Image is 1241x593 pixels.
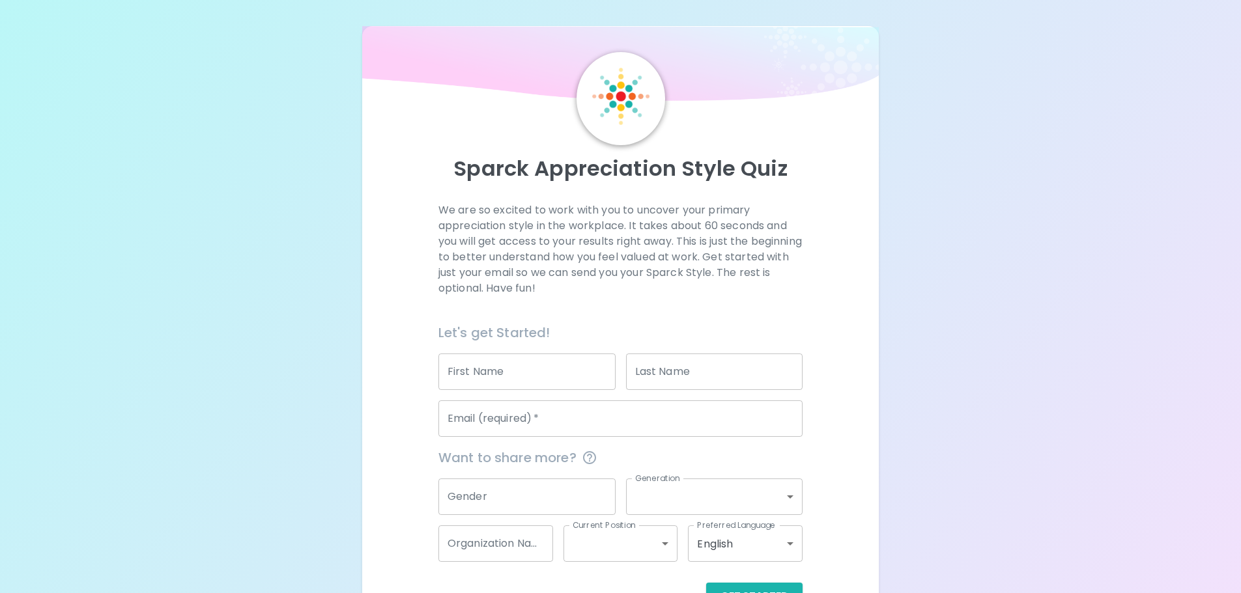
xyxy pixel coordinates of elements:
[582,450,597,465] svg: This information is completely confidential and only used for aggregated appreciation studies at ...
[635,473,680,484] label: Generation
[592,68,649,125] img: Sparck Logo
[362,26,879,107] img: wave
[688,525,803,562] div: English
[438,447,803,468] span: Want to share more?
[378,156,864,182] p: Sparck Appreciation Style Quiz
[438,322,803,343] h6: Let's get Started!
[438,202,803,296] p: We are so excited to work with you to uncover your primary appreciation style in the workplace. I...
[697,519,775,531] label: Preferred Language
[573,519,636,531] label: Current Position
